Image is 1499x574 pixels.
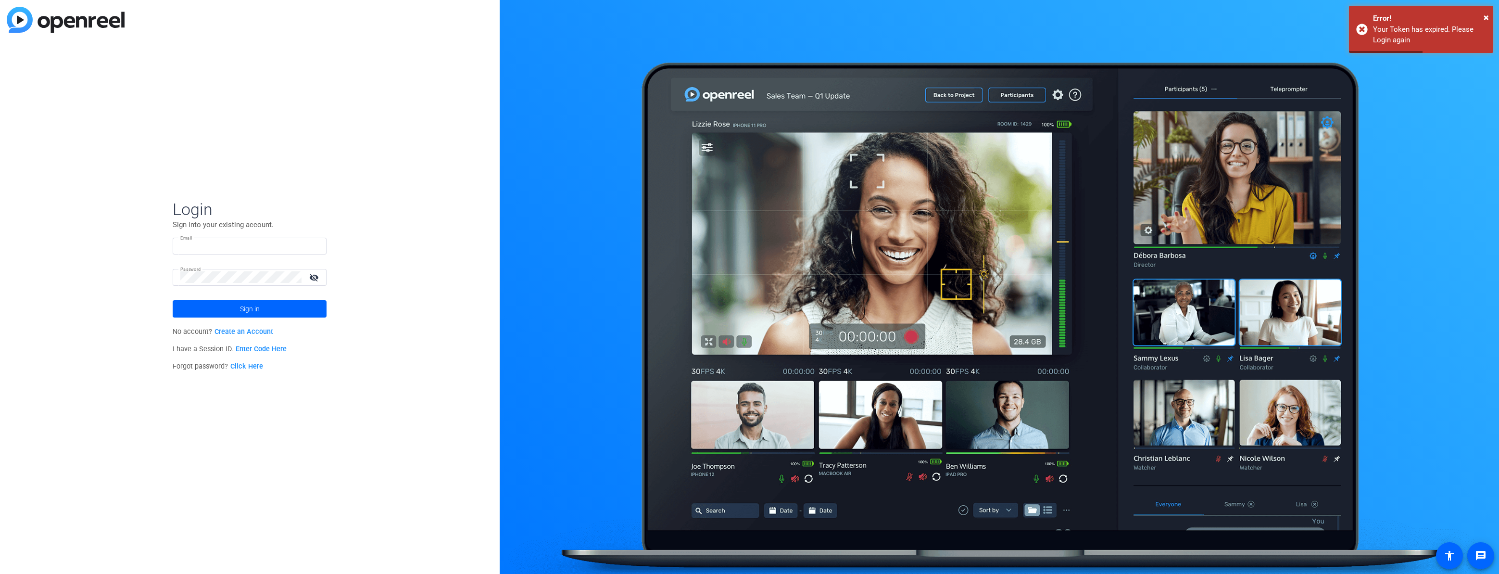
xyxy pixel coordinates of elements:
[180,267,201,272] mat-label: Password
[180,235,192,241] mat-label: Email
[173,362,263,370] span: Forgot password?
[1484,10,1489,25] button: Close
[1373,24,1486,46] div: Your Token has expired. Please Login again
[1484,12,1489,23] span: ×
[173,328,273,336] span: No account?
[230,362,263,370] a: Click Here
[1444,550,1455,561] mat-icon: accessibility
[236,345,287,353] a: Enter Code Here
[240,297,260,321] span: Sign in
[173,199,327,219] span: Login
[173,345,287,353] span: I have a Session ID.
[1475,550,1486,561] mat-icon: message
[214,328,273,336] a: Create an Account
[7,7,125,33] img: blue-gradient.svg
[173,219,327,230] p: Sign into your existing account.
[173,300,327,318] button: Sign in
[180,240,319,252] input: Enter Email Address
[303,270,327,284] mat-icon: visibility_off
[1373,13,1486,24] div: Error!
